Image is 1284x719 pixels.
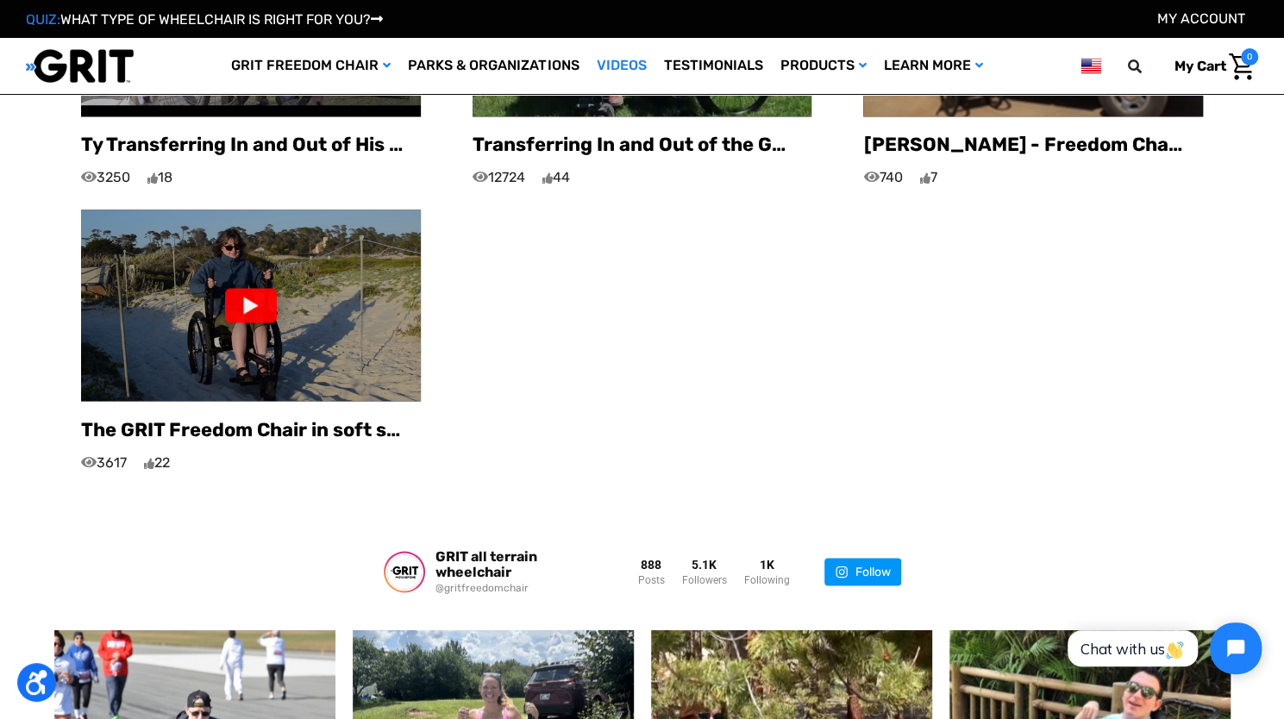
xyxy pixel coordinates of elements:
[1241,48,1258,66] span: 0
[1136,48,1162,84] input: Search
[587,38,655,94] a: Videos
[473,130,812,159] p: Transferring In and Out of the GRIT Freedom Chair
[81,167,130,188] span: 3250
[542,167,570,188] span: 44
[682,572,727,587] div: Followers
[81,452,127,472] span: 3617
[147,167,172,188] span: 18
[222,38,399,94] a: GRIT Freedom Chair
[855,558,891,585] div: Follow
[81,130,421,159] p: Ty Transferring In and Out of His GRIT Freedom Chair
[26,11,383,28] a: QUIZ:WHAT TYPE OF WHEELCHAIR IS RIGHT FOR YOU?
[638,572,665,587] div: Posts
[744,556,790,572] div: 1K
[435,579,604,595] a: @gritfreedomchair
[771,38,874,94] a: Products
[863,130,1203,159] p: [PERSON_NAME] - Freedom Chair to Truck Transfer (with Crane Lift)
[387,554,422,589] img: gritfreedomchair
[26,48,134,84] img: GRIT All-Terrain Wheelchair and Mobility Equipment
[1162,48,1258,84] a: Cart with 0 items
[1049,608,1276,689] iframe: Tidio Chat
[435,548,604,579] a: GRIT all terrain wheelchair
[1080,55,1101,77] img: us.png
[824,558,901,585] a: Follow
[655,38,771,94] a: Testimonials
[279,71,373,87] span: Phone Number
[144,452,170,472] span: 22
[863,167,902,188] span: 740
[1157,10,1245,27] a: Account
[81,415,421,443] p: The GRIT Freedom Chair in soft sand
[1229,53,1254,80] img: Cart
[1174,58,1226,74] span: My Cart
[638,556,665,572] div: 888
[919,167,936,188] span: 7
[682,556,727,572] div: 5.1K
[399,38,587,94] a: Parks & Organizations
[874,38,991,94] a: Learn More
[81,209,421,400] img: maxresdefault.jpg
[744,572,790,587] div: Following
[26,11,60,28] span: QUIZ:
[473,167,525,188] span: 12724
